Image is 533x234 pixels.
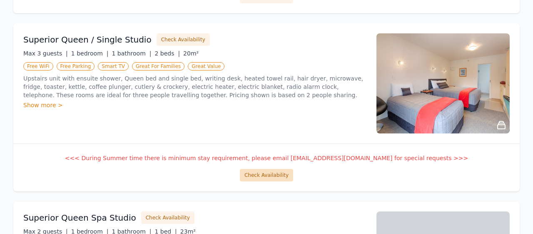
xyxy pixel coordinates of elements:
span: Free WiFi [23,62,53,70]
button: Check Availability [240,169,293,181]
span: Great Value [188,62,224,70]
span: 2 beds | [154,50,180,57]
span: Smart TV [98,62,129,70]
h3: Superior Queen / Single Studio [23,34,152,45]
div: Show more > [23,101,366,109]
span: 1 bathroom | [112,50,151,57]
span: Great For Families [132,62,184,70]
h3: Superior Queen Spa Studio [23,212,136,224]
span: 20m² [183,50,199,57]
span: Max 3 guests | [23,50,68,57]
span: 1 bedroom | [71,50,109,57]
span: Free Parking [57,62,95,70]
p: <<< During Summer time there is minimum stay requirement, please email [EMAIL_ADDRESS][DOMAIN_NAM... [23,154,510,162]
button: Check Availability [141,211,194,224]
button: Check Availability [157,33,210,46]
p: Upstairs unit with ensuite shower, Queen bed and single bed, writing desk, heated towel rail, hai... [23,74,366,99]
